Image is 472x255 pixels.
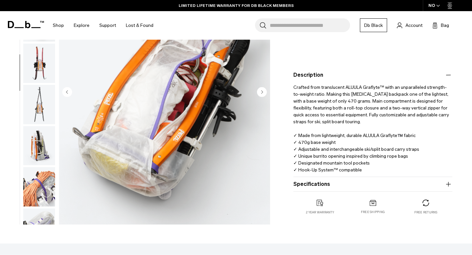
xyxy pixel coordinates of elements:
a: Db Black [360,18,387,32]
p: 2 year warranty [306,210,334,215]
a: Lost & Found [126,14,153,37]
button: Weigh_Lighter_Backpack_25L_12.png [23,208,55,248]
button: Weigh_Lighter_Backpack_25L_9.png [23,85,55,125]
p: Crafted from translucent ALUULA Graflyte™ with an unparalleled strength-to-weight ratio. Making t... [293,79,452,173]
a: Shop [53,14,64,37]
button: Weigh_Lighter_Backpack_25L_8.png [23,43,55,83]
img: Weigh_Lighter_Backpack_25L_11.png [23,167,55,206]
a: Explore [74,14,89,37]
button: Description [293,71,452,79]
img: Weigh_Lighter_Backpack_25L_9.png [23,85,55,124]
button: Previous slide [62,87,72,98]
img: Weigh_Lighter_Backpack_25L_12.png [23,208,55,248]
button: Weigh_Lighter_Backpack_25L_10.png [23,126,55,166]
p: Free returns [414,210,438,215]
a: LIMITED LIFETIME WARRANTY FOR DB BLACK MEMBERS [179,3,294,9]
button: Next slide [257,87,267,98]
nav: Main Navigation [48,11,158,40]
a: Account [397,21,423,29]
button: Bag [432,21,449,29]
span: Account [405,22,423,29]
span: Bag [441,22,449,29]
img: Weigh_Lighter_Backpack_25L_10.png [23,126,55,165]
p: Free shipping [361,210,385,214]
button: Specifications [293,180,452,188]
a: Support [99,14,116,37]
img: Weigh_Lighter_Backpack_25L_8.png [23,44,55,83]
